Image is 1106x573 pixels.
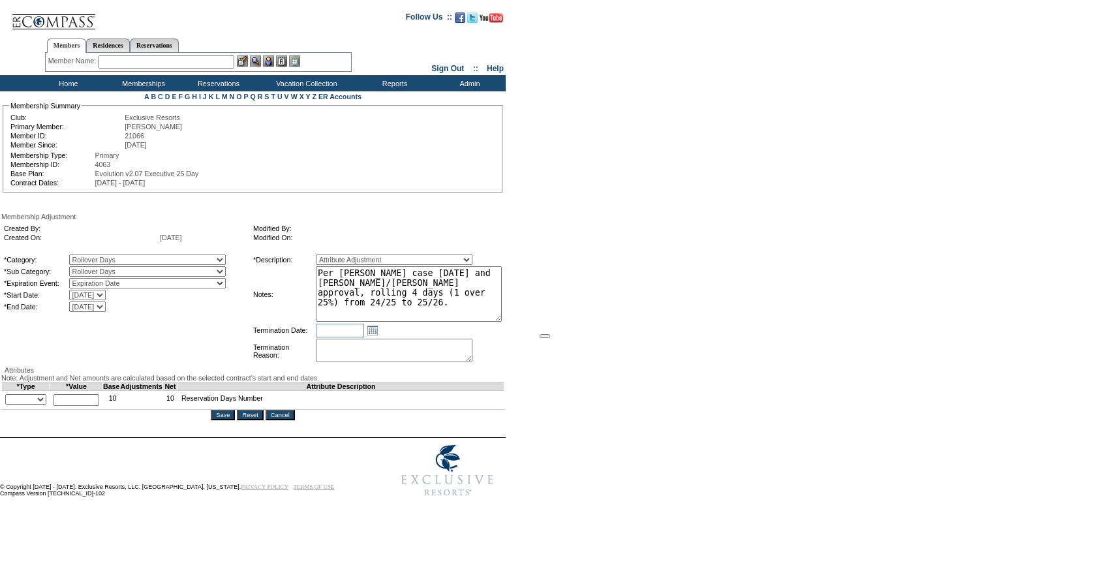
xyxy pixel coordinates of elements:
a: Y [306,93,311,101]
a: I [199,93,201,101]
a: TERMS OF USE [294,484,335,490]
a: Follow us on Twitter [467,16,478,24]
td: Termination Reason: [253,339,315,364]
td: Attribute Description [177,382,504,391]
a: ER Accounts [318,93,361,101]
span: [DATE] [125,141,147,149]
div: Member Name: [48,55,99,67]
td: *End Date: [4,302,68,312]
a: Reservations [130,39,179,52]
span: Primary [95,151,119,159]
legend: Membership Summary [9,102,82,110]
a: Become our fan on Facebook [455,16,465,24]
td: Primary Member: [10,123,123,131]
td: Contract Dates: [10,179,94,187]
td: Base [103,382,120,391]
img: Subscribe to our YouTube Channel [480,13,503,23]
td: Member ID: [10,132,123,140]
span: Evolution v2.07 Executive 25 Day [95,170,199,178]
img: Follow us on Twitter [467,12,478,23]
td: Base Plan: [10,170,94,178]
a: T [271,93,275,101]
span: 21066 [125,132,144,140]
a: X [300,93,304,101]
input: Save [211,410,235,420]
div: Attributes [1,366,504,374]
a: J [203,93,207,101]
a: D [165,93,170,101]
a: Residences [86,39,130,52]
img: b_edit.gif [237,55,248,67]
a: P [244,93,249,101]
img: Impersonate [263,55,274,67]
td: Termination Date: [253,323,315,337]
td: Created By: [4,225,159,232]
td: *Sub Category: [4,266,68,277]
a: S [264,93,269,101]
td: Home [29,75,104,91]
td: Member Since: [10,141,123,149]
a: Z [312,93,316,101]
td: Club: [10,114,123,121]
td: Modified On: [253,234,497,241]
span: Exclusive Resorts [125,114,180,121]
td: *Description: [253,255,315,265]
span: [DATE] [160,234,182,241]
a: Members [47,39,87,53]
td: Created On: [4,234,159,241]
td: *Start Date: [4,290,68,300]
a: PRIVACY POLICY [241,484,288,490]
a: Open the calendar popup. [365,323,380,337]
td: 10 [103,391,120,410]
td: *Category: [4,255,68,265]
a: O [236,93,241,101]
td: Reports [356,75,431,91]
a: A [144,93,149,101]
img: View [250,55,261,67]
img: Become our fan on Facebook [455,12,465,23]
a: Sign Out [431,64,464,73]
td: *Value [50,382,103,391]
span: :: [473,64,478,73]
div: Note: Adjustment and Net amounts are calculated based on the selected contract's start and end da... [1,374,504,382]
a: L [215,93,219,101]
span: 4063 [95,161,111,168]
td: Memberships [104,75,179,91]
input: Cancel [266,410,295,420]
td: Reservation Days Number [177,391,504,410]
a: V [284,93,289,101]
td: Membership ID: [10,161,94,168]
td: *Expiration Event: [4,278,68,288]
td: Membership Type: [10,151,94,159]
td: 10 [163,391,178,410]
a: Subscribe to our YouTube Channel [480,16,503,24]
a: B [151,93,156,101]
a: H [192,93,197,101]
td: Vacation Collection [254,75,356,91]
input: Reset [237,410,263,420]
td: Adjustments [120,382,163,391]
td: Reservations [179,75,254,91]
a: F [178,93,183,101]
img: Exclusive Resorts [389,438,506,503]
a: G [185,93,190,101]
td: Follow Us :: [406,11,452,27]
td: Notes: [253,266,315,322]
a: C [158,93,163,101]
span: [PERSON_NAME] [125,123,182,131]
td: Net [163,382,178,391]
td: Admin [431,75,506,91]
a: R [258,93,263,101]
img: Reservations [276,55,287,67]
a: W [291,93,298,101]
img: Compass Home [11,3,96,30]
a: U [277,93,283,101]
span: [DATE] - [DATE] [95,179,146,187]
img: b_calculator.gif [289,55,300,67]
a: M [222,93,228,101]
a: Q [250,93,255,101]
textarea: Per [PERSON_NAME] case [DATE] and [PERSON_NAME]/[PERSON_NAME] approval, rolling 4 days (1 over 25... [316,266,502,322]
a: K [209,93,214,101]
div: Membership Adjustment [1,213,504,221]
td: *Type [2,382,50,391]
